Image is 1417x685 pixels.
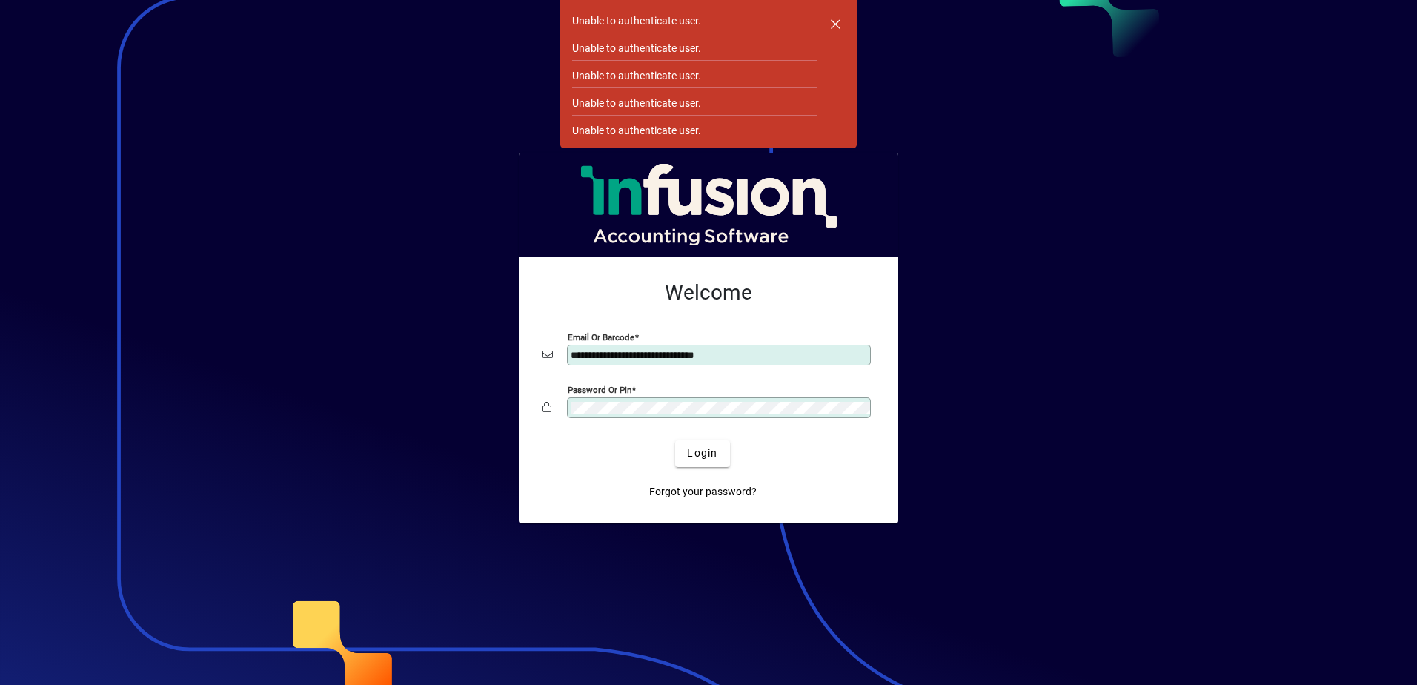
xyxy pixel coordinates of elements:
div: Unable to authenticate user. [572,41,701,56]
h2: Welcome [542,280,875,305]
button: Login [675,440,729,467]
div: Unable to authenticate user. [572,13,701,29]
div: Unable to authenticate user. [572,123,701,139]
div: Unable to authenticate user. [572,68,701,84]
span: Forgot your password? [649,484,757,500]
mat-label: Email or Barcode [568,331,634,342]
span: Login [687,446,717,461]
a: Forgot your password? [643,479,763,506]
div: Unable to authenticate user. [572,96,701,111]
button: Dismiss [817,6,853,42]
mat-label: Password or Pin [568,384,631,394]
